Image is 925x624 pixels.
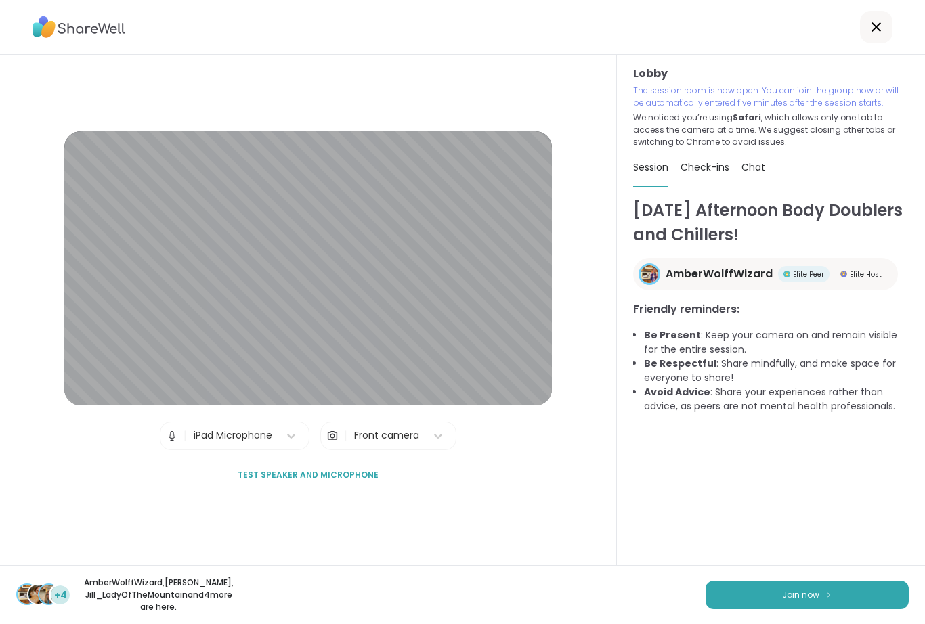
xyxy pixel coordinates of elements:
img: Microphone [166,422,178,449]
span: AmberWolffWizard [666,266,773,282]
p: We noticed you’re using , which allows only one tab to access the camera at a time. We suggest cl... [633,112,909,148]
b: Be Present [644,328,701,342]
button: Join now [706,581,909,609]
li: : Share mindfully, and make space for everyone to share! [644,357,909,385]
li: : Keep your camera on and remain visible for the entire session. [644,328,909,357]
span: Check-ins [681,160,729,174]
span: Test speaker and microphone [238,469,379,481]
span: Elite Host [850,269,882,280]
h3: Lobby [633,66,909,82]
a: AmberWolffWizardAmberWolffWizardElite PeerElite PeerElite HostElite Host [633,258,898,290]
img: ShareWell Logomark [825,591,833,598]
b: Be Respectful [644,357,716,370]
p: AmberWolffWizard , [PERSON_NAME] , Jill_LadyOfTheMountain and 4 more are here. [83,577,234,613]
div: iPad Microphone [194,428,272,443]
img: Camera [326,422,339,449]
span: Join now [782,589,819,601]
img: ShareWell Logo [33,12,125,43]
span: +4 [54,588,67,602]
span: Elite Peer [793,269,824,280]
p: The session room is now open. You can join the group now or will be automatically entered five mi... [633,85,909,109]
span: | [344,422,347,449]
b: Safari [733,112,761,123]
button: Test speaker and microphone [232,461,384,489]
h1: [DATE] Afternoon Body Doublers and Chillers! [633,198,909,247]
span: Session [633,160,668,174]
div: Front camera [354,428,419,443]
img: AmberWolffWizard [641,265,658,283]
img: AmberWolffWizard [18,585,37,604]
span: | [184,422,187,449]
span: Chat [741,160,765,174]
img: LuAnn [28,585,47,604]
img: Elite Peer [783,271,790,277]
img: Elite Host [840,271,847,277]
b: Avoid Advice [644,385,710,399]
img: Jill_LadyOfTheMountain [39,585,58,604]
h3: Friendly reminders: [633,301,909,317]
li: : Share your experiences rather than advice, as peers are not mental health professionals. [644,385,909,414]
